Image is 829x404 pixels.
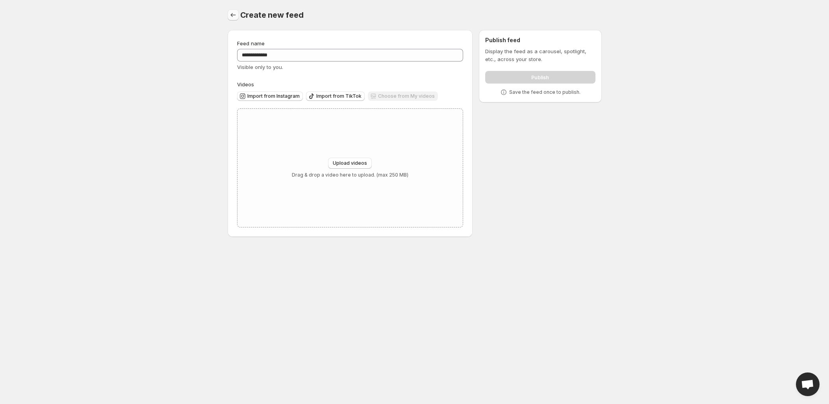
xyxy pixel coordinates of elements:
[316,93,362,99] span: Import from TikTok
[292,172,408,178] p: Drag & drop a video here to upload. (max 250 MB)
[306,91,365,101] button: Import from TikTok
[237,40,265,47] span: Feed name
[509,89,580,95] p: Save the feed once to publish.
[237,91,303,101] button: Import from Instagram
[485,47,595,63] p: Display the feed as a carousel, spotlight, etc., across your store.
[328,158,372,169] button: Upload videos
[228,9,239,20] button: Settings
[237,64,283,70] span: Visible only to you.
[333,160,367,166] span: Upload videos
[237,81,254,88] span: Videos
[485,36,595,44] h2: Publish feed
[247,93,300,99] span: Import from Instagram
[796,372,820,396] a: Open chat
[240,10,304,20] span: Create new feed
